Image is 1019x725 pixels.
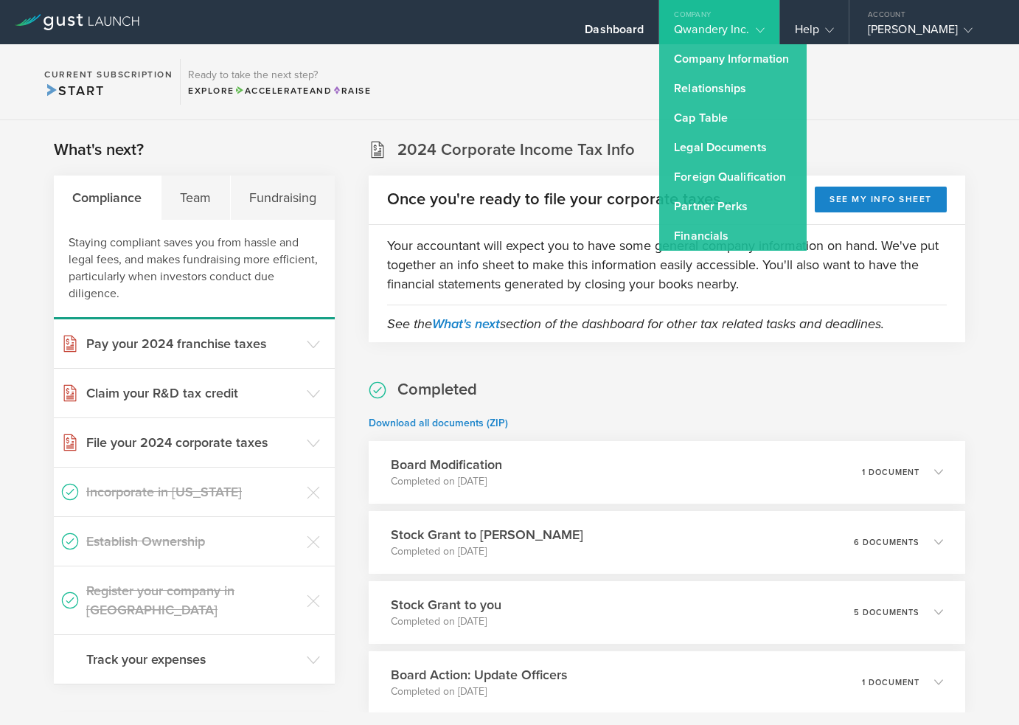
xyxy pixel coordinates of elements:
[674,22,764,44] div: Qwandery Inc.
[387,236,947,294] p: Your accountant will expect you to have some general company information on hand. We've put toget...
[862,468,919,476] p: 1 document
[391,665,567,684] h3: Board Action: Update Officers
[188,70,371,80] h3: Ready to take the next step?
[585,22,644,44] div: Dashboard
[231,176,335,220] div: Fundraising
[332,86,371,96] span: Raise
[86,650,299,669] h3: Track your expenses
[86,482,299,502] h3: Incorporate in [US_STATE]
[54,176,161,220] div: Compliance
[369,417,508,429] a: Download all documents (ZIP)
[391,544,583,559] p: Completed on [DATE]
[391,455,502,474] h3: Board Modification
[54,220,335,319] div: Staying compliant saves you from hassle and legal fees, and makes fundraising more efficient, par...
[391,595,501,614] h3: Stock Grant to you
[432,316,500,332] a: What's next
[161,176,231,220] div: Team
[86,384,299,403] h3: Claim your R&D tax credit
[397,139,635,161] h2: 2024 Corporate Income Tax Info
[387,316,884,332] em: See the section of the dashboard for other tax related tasks and deadlines.
[44,70,173,79] h2: Current Subscription
[854,608,919,617] p: 5 documents
[387,189,731,210] h2: Once you're ready to file your corporate taxes...
[86,581,299,620] h3: Register your company in [GEOGRAPHIC_DATA]
[854,538,919,547] p: 6 documents
[815,187,947,212] button: See my info sheet
[391,525,583,544] h3: Stock Grant to [PERSON_NAME]
[188,84,371,97] div: Explore
[391,614,501,629] p: Completed on [DATE]
[397,379,477,400] h2: Completed
[180,59,378,105] div: Ready to take the next step?ExploreAccelerateandRaise
[234,86,310,96] span: Accelerate
[54,139,144,161] h2: What's next?
[795,22,834,44] div: Help
[86,433,299,452] h3: File your 2024 corporate taxes
[44,83,104,99] span: Start
[391,474,502,489] p: Completed on [DATE]
[391,684,567,699] p: Completed on [DATE]
[86,334,299,353] h3: Pay your 2024 franchise taxes
[234,86,333,96] span: and
[868,22,993,44] div: [PERSON_NAME]
[86,532,299,551] h3: Establish Ownership
[862,679,919,687] p: 1 document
